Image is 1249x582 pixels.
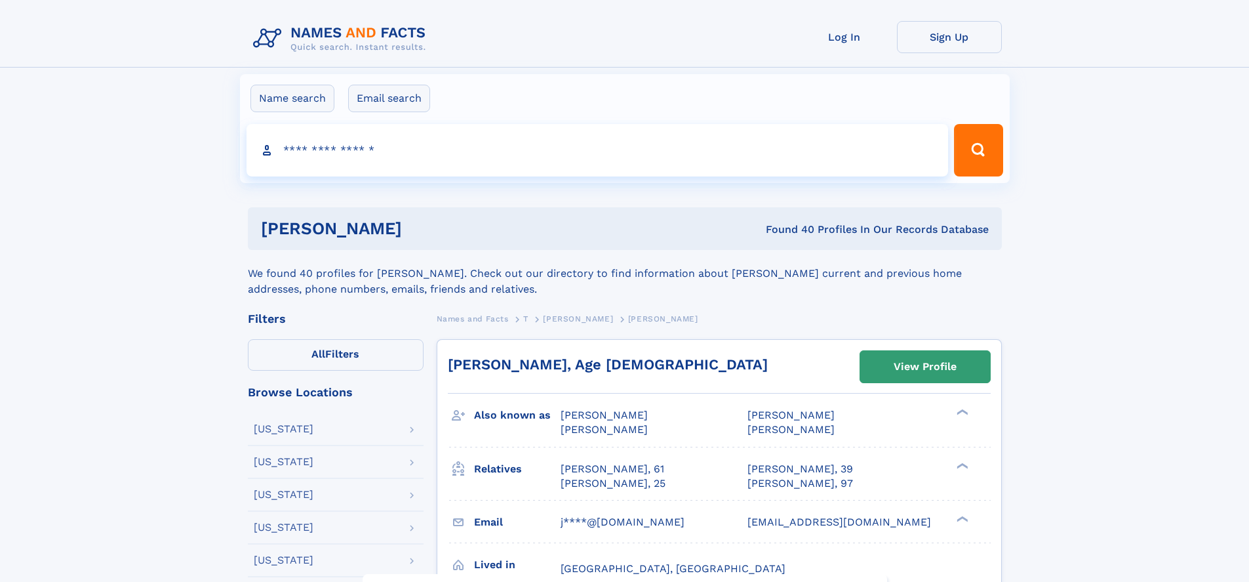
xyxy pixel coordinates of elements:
div: [US_STATE] [254,424,313,434]
a: Sign Up [897,21,1002,53]
span: [GEOGRAPHIC_DATA], [GEOGRAPHIC_DATA] [561,562,785,575]
span: T [523,314,528,323]
h1: [PERSON_NAME] [261,220,584,237]
h3: Lived in [474,554,561,576]
a: [PERSON_NAME], Age [DEMOGRAPHIC_DATA] [448,356,768,373]
div: [US_STATE] [254,522,313,533]
div: [US_STATE] [254,489,313,500]
label: Name search [250,85,334,112]
a: [PERSON_NAME], 61 [561,462,664,476]
a: Names and Facts [437,310,509,327]
a: [PERSON_NAME], 39 [747,462,853,476]
img: Logo Names and Facts [248,21,437,56]
div: ❯ [953,408,969,417]
div: [US_STATE] [254,555,313,566]
span: [PERSON_NAME] [628,314,698,323]
a: View Profile [860,351,990,383]
span: [EMAIL_ADDRESS][DOMAIN_NAME] [747,516,931,528]
input: search input [247,124,949,177]
div: Browse Locations [248,386,424,398]
span: [PERSON_NAME] [543,314,613,323]
div: View Profile [894,352,957,382]
a: [PERSON_NAME], 97 [747,476,853,491]
button: Search Button [954,124,1002,177]
label: Email search [348,85,430,112]
div: Filters [248,313,424,325]
div: ❯ [953,514,969,523]
a: [PERSON_NAME], 25 [561,476,665,491]
div: [US_STATE] [254,457,313,467]
label: Filters [248,339,424,371]
span: [PERSON_NAME] [747,423,835,436]
span: [PERSON_NAME] [561,409,648,421]
span: [PERSON_NAME] [561,423,648,436]
span: All [311,348,325,360]
a: Log In [792,21,897,53]
h3: Also known as [474,404,561,426]
div: We found 40 profiles for [PERSON_NAME]. Check out our directory to find information about [PERSON... [248,250,1002,297]
a: [PERSON_NAME] [543,310,613,327]
h3: Email [474,511,561,533]
a: T [523,310,528,327]
span: [PERSON_NAME] [747,409,835,421]
h3: Relatives [474,458,561,480]
div: Found 40 Profiles In Our Records Database [584,222,989,237]
div: ❯ [953,461,969,470]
